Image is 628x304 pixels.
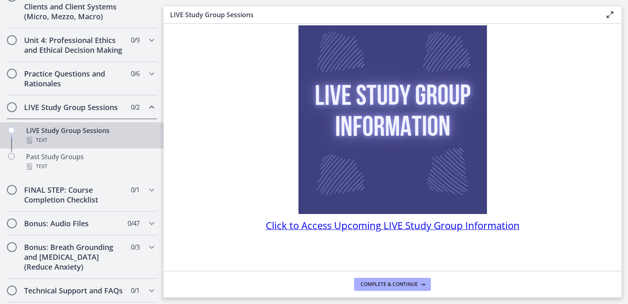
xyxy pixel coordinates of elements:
[170,10,592,20] h3: LIVE Study Group Sessions
[26,162,154,171] div: Text
[26,126,154,145] div: LIVE Study Group Sessions
[24,185,124,205] h2: FINAL STEP: Course Completion Checklist
[131,102,139,112] span: 0 / 2
[131,185,139,195] span: 0 / 1
[24,218,124,228] h2: Bonus: Audio Files
[24,102,124,112] h2: LIVE Study Group Sessions
[24,69,124,88] h2: Practice Questions and Rationales
[354,278,431,291] button: Complete & continue
[131,35,139,45] span: 0 / 9
[128,218,139,228] span: 0 / 47
[266,218,520,232] span: Click to Access Upcoming LIVE Study Group Information
[266,222,520,231] a: Click to Access Upcoming LIVE Study Group Information
[298,25,487,214] img: Live_Study_Group_Information.png
[24,242,124,272] h2: Bonus: Breath Grounding and [MEDICAL_DATA] (Reduce Anxiety)
[26,135,154,145] div: Text
[131,242,139,252] span: 0 / 3
[24,286,124,295] h2: Technical Support and FAQs
[24,35,124,55] h2: Unit 4: Professional Ethics and Ethical Decision Making
[361,281,418,288] span: Complete & continue
[131,286,139,295] span: 0 / 1
[26,152,154,171] div: Past Study Groups
[131,69,139,79] span: 0 / 6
